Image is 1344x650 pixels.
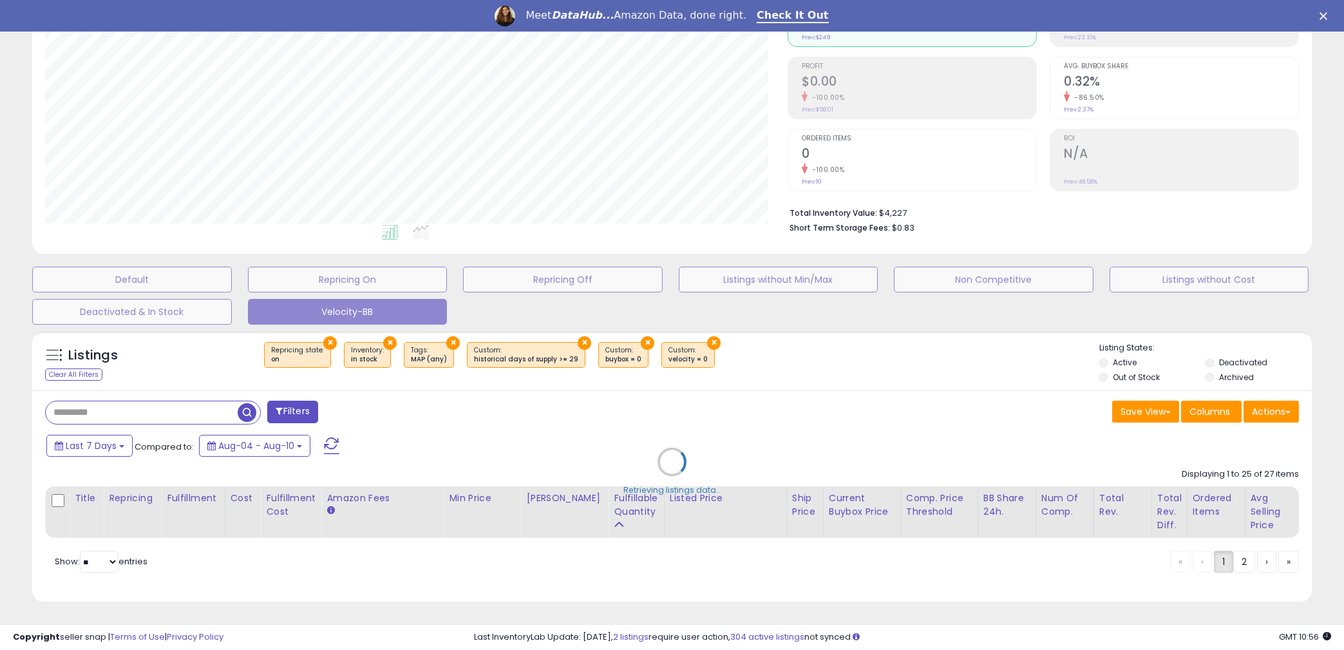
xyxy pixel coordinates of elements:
button: Default [32,267,232,292]
b: Total Inventory Value: [790,207,877,218]
button: Listings without Min/Max [679,267,878,292]
span: Ordered Items [802,135,1036,142]
h2: N/A [1064,146,1298,164]
i: DataHub... [551,9,614,21]
div: Close [1320,12,1332,19]
small: -86.50% [1070,93,1104,102]
img: Profile image for Georgie [495,6,515,26]
a: 2 listings [613,631,648,643]
div: Retrieving listings data.. [624,484,721,495]
h2: 0 [802,146,1036,164]
span: 2025-08-18 10:56 GMT [1279,631,1331,643]
span: $0.83 [892,222,914,234]
button: Non Competitive [894,267,1093,292]
button: Repricing Off [463,267,663,292]
span: Avg. Buybox Share [1064,63,1298,70]
a: Privacy Policy [167,631,223,643]
small: Prev: 23.31% [1064,33,1096,41]
div: seller snap | | [13,631,223,644]
span: Profit [802,63,1036,70]
a: Terms of Use [110,631,165,643]
span: ROI [1064,135,1298,142]
small: -100.00% [808,165,844,175]
b: Short Term Storage Fees: [790,222,890,233]
small: Prev: 2.37% [1064,106,1093,113]
button: Repricing On [248,267,448,292]
div: Meet Amazon Data, done right. [525,9,746,22]
small: Prev: 10 [802,178,822,186]
h2: $0.00 [802,74,1036,91]
a: 304 active listings [730,631,804,643]
small: -100.00% [808,93,844,102]
strong: Copyright [13,631,60,643]
div: Last InventoryLab Update: [DATE], require user action, not synced. [474,631,1331,644]
button: Velocity-BB [248,299,448,325]
small: Prev: $58.01 [802,106,833,113]
h2: 0.32% [1064,74,1298,91]
small: Prev: 48.58% [1064,178,1097,186]
button: Deactivated & In Stock [32,299,232,325]
li: $4,227 [790,204,1289,220]
a: Check It Out [757,9,829,23]
button: Listings without Cost [1110,267,1309,292]
small: Prev: $249 [802,33,831,41]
